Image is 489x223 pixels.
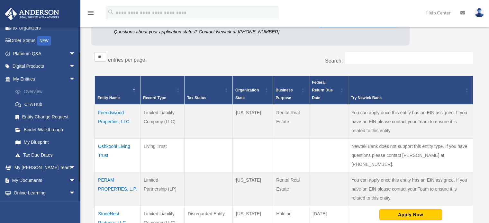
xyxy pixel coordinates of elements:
td: Living Trust [140,138,184,172]
span: Entity Name [97,96,120,100]
a: Platinum Q&Aarrow_drop_down [5,47,85,60]
span: arrow_drop_down [69,47,82,60]
label: entries per page [108,57,145,63]
label: Search: [325,58,343,64]
th: Organization State: Activate to sort [232,76,273,105]
a: Order StatusNEW [5,34,85,47]
a: Overview [9,85,85,98]
img: Anderson Advisors Platinum Portal [3,8,61,20]
div: NEW [37,36,51,46]
td: Rental Real Estate [273,105,309,139]
span: Business Purpose [276,88,293,100]
a: My Entitiesarrow_drop_down [5,73,85,85]
td: [US_STATE] [232,172,273,206]
a: CTA Hub [9,98,85,111]
a: Entity Change Request [9,111,85,124]
td: You can apply once this entity has an EIN assigned. If you have an EIN please contact your Team t... [348,105,473,139]
a: Tax Due Dates [9,149,85,161]
th: Try Newtek Bank : Activate to sort [348,76,473,105]
a: My Documentsarrow_drop_down [5,174,85,187]
a: My Blueprint [9,136,85,149]
span: arrow_drop_down [69,174,82,187]
th: Entity Name: Activate to invert sorting [95,76,140,105]
img: User Pic [475,8,484,17]
td: Limited Liability Company (LLC) [140,105,184,139]
td: You can apply once this entity has an EIN assigned. If you have an EIN please contact your Team t... [348,172,473,206]
i: search [107,9,114,16]
button: Apply Now [379,209,442,220]
td: Rental Real Estate [273,172,309,206]
a: menu [87,11,95,17]
span: arrow_drop_down [69,161,82,175]
td: Newtek Bank does not support this entity type. If you have questions please contact [PERSON_NAME]... [348,138,473,172]
span: arrow_drop_down [69,199,82,212]
span: Record Type [143,96,166,100]
div: Try Newtek Bank [351,94,463,102]
td: Oshkoohi Living Trust [95,138,140,172]
th: Record Type: Activate to sort [140,76,184,105]
td: Friendswood Properties, LLC [95,105,140,139]
td: PERAM PROPERTIES, L.P. [95,172,140,206]
th: Tax Status: Activate to sort [184,76,232,105]
span: Tax Status [187,96,206,100]
span: arrow_drop_down [69,187,82,200]
a: Digital Productsarrow_drop_down [5,60,85,73]
span: Organization State [235,88,259,100]
td: Limited Partnership (LP) [140,172,184,206]
th: Federal Return Due Date: Activate to sort [309,76,348,105]
th: Business Purpose: Activate to sort [273,76,309,105]
a: Billingarrow_drop_down [5,199,85,212]
p: Questions about your application status? Contact Newtek at [PHONE_NUMBER] [114,28,310,36]
span: arrow_drop_down [69,73,82,86]
i: menu [87,9,95,17]
a: Tax Organizers [5,21,85,34]
a: My [PERSON_NAME] Teamarrow_drop_down [5,161,85,174]
a: Binder Walkthrough [9,123,85,136]
span: Federal Return Due Date [312,80,333,100]
td: [US_STATE] [232,105,273,139]
a: Online Learningarrow_drop_down [5,187,85,200]
span: arrow_drop_down [69,60,82,73]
